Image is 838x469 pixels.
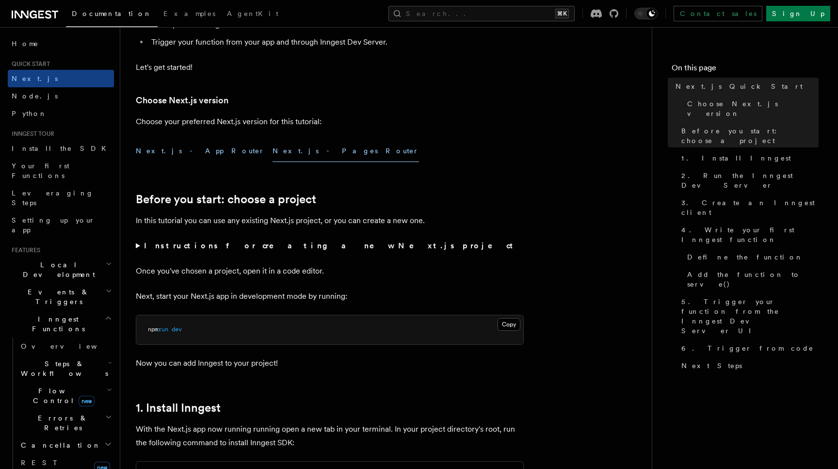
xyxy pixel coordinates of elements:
[8,87,114,105] a: Node.js
[136,422,524,450] p: With the Next.js app now running running open a new tab in your terminal. In your project directo...
[681,297,819,336] span: 5. Trigger your function from the Inngest Dev Server UI
[8,60,50,68] span: Quick start
[136,264,524,278] p: Once you've chosen a project, open it in a code editor.
[227,10,278,17] span: AgentKit
[17,440,101,450] span: Cancellation
[681,153,791,163] span: 1. Install Inngest
[681,343,814,353] span: 6. Trigger from code
[634,8,658,19] button: Toggle dark mode
[677,357,819,374] a: Next Steps
[144,241,517,250] strong: Instructions for creating a new Next.js project
[136,115,524,129] p: Choose your preferred Next.js version for this tutorial:
[136,239,524,253] summary: Instructions for creating a new Next.js project
[677,194,819,221] a: 3. Create an Inngest client
[8,287,106,307] span: Events & Triggers
[498,318,520,331] button: Copy
[221,3,284,26] a: AgentKit
[8,256,114,283] button: Local Development
[683,95,819,122] a: Choose Next.js version
[273,140,419,162] button: Next.js - Pages Router
[687,252,803,262] span: Define the function
[8,35,114,52] a: Home
[136,140,265,162] button: Next.js - App Router
[8,211,114,239] a: Setting up your app
[136,94,228,107] a: Choose Next.js version
[12,189,94,207] span: Leveraging Steps
[17,409,114,437] button: Errors & Retries
[17,386,107,405] span: Flow Control
[17,413,105,433] span: Errors & Retries
[12,39,39,49] span: Home
[136,356,524,370] p: Now you can add Inngest to your project!
[687,270,819,289] span: Add the function to serve()
[12,75,58,82] span: Next.js
[79,396,95,406] span: new
[17,359,108,378] span: Steps & Workflows
[8,157,114,184] a: Your first Functions
[12,145,112,152] span: Install the SDK
[136,290,524,303] p: Next, start your Next.js app in development mode by running:
[148,326,158,333] span: npm
[687,99,819,118] span: Choose Next.js version
[677,167,819,194] a: 2. Run the Inngest Dev Server
[21,342,121,350] span: Overview
[172,326,182,333] span: dev
[677,221,819,248] a: 4. Write your first Inngest function
[672,78,819,95] a: Next.js Quick Start
[766,6,830,21] a: Sign Up
[66,3,158,27] a: Documentation
[12,92,58,100] span: Node.js
[676,81,803,91] span: Next.js Quick Start
[12,110,47,117] span: Python
[677,293,819,340] a: 5. Trigger your function from the Inngest Dev Server UI
[681,198,819,217] span: 3. Create an Inngest client
[17,437,114,454] button: Cancellation
[672,62,819,78] h4: On this page
[136,214,524,227] p: In this tutorial you can use any existing Next.js project, or you can create a new one.
[681,126,819,146] span: Before you start: choose a project
[17,338,114,355] a: Overview
[136,193,316,206] a: Before you start: choose a project
[683,248,819,266] a: Define the function
[17,382,114,409] button: Flow Controlnew
[12,216,95,234] span: Setting up your app
[163,10,215,17] span: Examples
[8,260,106,279] span: Local Development
[681,361,742,371] span: Next Steps
[677,122,819,149] a: Before you start: choose a project
[148,35,524,49] li: Trigger your function from your app and through Inngest Dev Server.
[8,314,105,334] span: Inngest Functions
[8,70,114,87] a: Next.js
[681,225,819,244] span: 4. Write your first Inngest function
[12,162,69,179] span: Your first Functions
[8,140,114,157] a: Install the SDK
[674,6,762,21] a: Contact sales
[158,3,221,26] a: Examples
[8,184,114,211] a: Leveraging Steps
[677,149,819,167] a: 1. Install Inngest
[136,61,524,74] p: Let's get started!
[683,266,819,293] a: Add the function to serve()
[8,130,54,138] span: Inngest tour
[8,283,114,310] button: Events & Triggers
[8,246,40,254] span: Features
[555,9,569,18] kbd: ⌘K
[388,6,575,21] button: Search...⌘K
[677,340,819,357] a: 6. Trigger from code
[136,401,221,415] a: 1. Install Inngest
[158,326,168,333] span: run
[8,105,114,122] a: Python
[8,310,114,338] button: Inngest Functions
[681,171,819,190] span: 2. Run the Inngest Dev Server
[17,355,114,382] button: Steps & Workflows
[72,10,152,17] span: Documentation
